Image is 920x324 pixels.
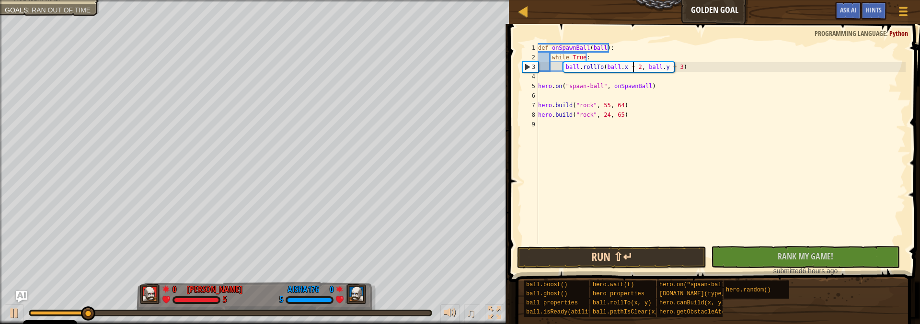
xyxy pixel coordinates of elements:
[659,300,725,306] span: hero.canBuild(x, y)
[522,53,538,62] div: 2
[523,62,538,72] div: 3
[464,304,481,324] button: ♫
[886,29,889,38] span: :
[711,246,900,268] button: Rank My Game!
[526,300,578,306] span: ball properties
[522,110,538,120] div: 8
[716,266,895,276] div: 6 hours ago
[187,283,242,296] div: [PERSON_NAME]
[522,81,538,91] div: 5
[440,304,460,324] button: Adjust volume
[140,284,161,304] img: thang_avatar_frame.png
[32,6,91,14] span: Ran out of time
[287,283,319,296] div: AishA176
[522,120,538,129] div: 9
[659,309,742,315] span: hero.getObstacleAt(x, y)
[324,283,333,292] div: 0
[526,309,598,315] span: ball.isReady(ability)
[526,290,567,297] span: ball.ghost()
[517,246,706,268] button: Run ⇧↵
[279,296,283,304] div: 5
[659,290,746,297] span: [DOMAIN_NAME](type, x, y)
[659,281,742,288] span: hero.on("spawn-ball", f)
[835,2,861,20] button: Ask AI
[773,267,803,275] span: submitted
[726,287,771,293] span: hero.random()
[172,283,182,292] div: 0
[522,91,538,101] div: 6
[526,281,567,288] span: ball.boost()
[778,250,833,262] span: Rank My Game!
[815,29,886,38] span: Programming language
[840,5,856,14] span: Ask AI
[28,6,32,14] span: :
[522,43,538,53] div: 1
[593,290,644,297] span: hero properties
[593,281,634,288] span: hero.wait(t)
[345,284,367,304] img: thang_avatar_frame.png
[5,304,24,324] button: Ctrl + P: Play
[223,296,227,304] div: 5
[891,2,915,24] button: Show game menu
[889,29,908,38] span: Python
[466,306,476,320] span: ♫
[522,72,538,81] div: 4
[5,6,28,14] span: Goals
[16,291,27,302] button: Ask AI
[593,309,668,315] span: ball.pathIsClear(x, y)
[866,5,882,14] span: Hints
[485,304,504,324] button: Toggle fullscreen
[593,300,651,306] span: ball.rollTo(x, y)
[522,101,538,110] div: 7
